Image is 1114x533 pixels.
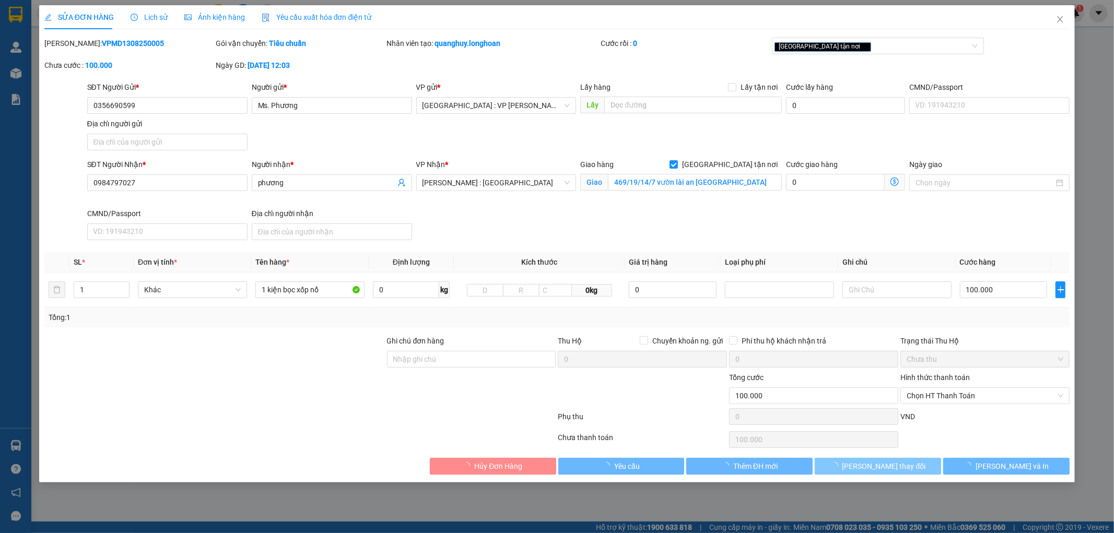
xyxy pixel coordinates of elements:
span: Phí thu hộ khách nhận trả [737,335,830,347]
label: Ngày giao [909,160,942,169]
span: [PHONE_NUMBER] [4,22,79,41]
button: [PERSON_NAME] thay đổi [815,458,941,475]
button: delete [49,281,65,298]
span: kg [439,281,450,298]
label: Hình thức thanh toán [900,373,970,382]
span: [GEOGRAPHIC_DATA] tận nơi [678,159,782,170]
span: edit [44,14,52,21]
div: Ngày GD: [216,60,385,71]
div: Địa chỉ người nhận [252,208,412,219]
span: Lấy hàng [580,83,611,91]
input: D [467,284,503,297]
span: Yêu cầu [614,460,640,472]
button: Thêm ĐH mới [686,458,813,475]
span: Khác [144,282,241,298]
span: Tên hàng [255,258,289,266]
strong: PHIẾU DÁN LÊN HÀNG [69,5,207,19]
span: VP Nhận [416,160,445,169]
div: CMND/Passport [909,81,1070,93]
b: Tiêu chuẩn [269,39,306,48]
input: Ngày giao [916,177,1054,188]
span: Đơn vị tính [138,258,177,266]
span: 0kg [572,284,612,297]
span: Tổng cước [729,373,764,382]
b: VPMD1308250005 [102,39,164,48]
label: Ghi chú đơn hàng [387,337,444,345]
span: Giá trị hàng [629,258,667,266]
span: Hồ Chí Minh : Kho Quận 12 [423,175,570,191]
button: plus [1056,281,1065,298]
button: Close [1046,5,1075,34]
input: Cước giao hàng [786,174,885,191]
span: Lấy tận nơi [736,81,782,93]
div: Người gửi [252,81,412,93]
span: close [862,44,867,49]
span: Định lượng [393,258,430,266]
input: Địa chỉ của người nhận [252,223,412,240]
span: Kích thước [521,258,557,266]
span: 12:03:25 [DATE] [4,72,65,81]
button: Yêu cầu [558,458,685,475]
span: Lấy [580,97,604,113]
span: loading [964,462,976,469]
label: Cước giao hàng [786,160,838,169]
span: Hà Nội : VP Nam Từ Liêm [423,98,570,113]
strong: CSKH: [29,22,55,31]
img: icon [262,14,270,22]
span: SỬA ĐƠN HÀNG [44,13,114,21]
div: Nhân viên tạo: [387,38,599,49]
span: picture [184,14,192,21]
div: Chưa cước : [44,60,214,71]
span: close [1056,15,1064,23]
span: dollar-circle [890,177,899,186]
div: SĐT Người Gửi [87,81,248,93]
span: Chuyển khoản ng. gửi [648,335,727,347]
span: Hủy Đơn Hàng [474,460,522,472]
span: Giao hàng [580,160,614,169]
span: user-add [397,179,406,187]
span: [PERSON_NAME] và In [976,460,1049,472]
input: Địa chỉ của người gửi [87,134,248,150]
span: Lịch sử [131,13,168,21]
div: Gói vận chuyển: [216,38,385,49]
span: VND [900,412,915,421]
span: SL [74,258,82,266]
button: Hủy Đơn Hàng [430,458,556,475]
input: Cước lấy hàng [786,97,905,114]
span: loading [603,462,614,469]
button: [PERSON_NAME] và In [943,458,1070,475]
input: Dọc đường [604,97,782,113]
input: C [539,284,572,297]
input: Ghi chú đơn hàng [387,351,556,368]
span: loading [722,462,733,469]
div: Chưa thanh toán [557,432,729,450]
div: Phụ thu [557,411,729,429]
input: Giao tận nơi [608,174,782,191]
th: Loại phụ phí [721,252,838,273]
span: clock-circle [131,14,138,21]
span: [GEOGRAPHIC_DATA] tận nơi [775,42,871,52]
span: Ảnh kiện hàng [184,13,245,21]
span: Giao [580,174,608,191]
label: Cước lấy hàng [786,83,833,91]
input: Ghi Chú [842,281,952,298]
div: [PERSON_NAME]: [44,38,214,49]
b: 100.000 [85,61,112,69]
span: loading [831,462,842,469]
div: Trạng thái Thu Hộ [900,335,1070,347]
input: VD: Bàn, Ghế [255,281,365,298]
div: Cước rồi : [601,38,770,49]
span: loading [463,462,474,469]
div: CMND/Passport [87,208,248,219]
span: CÔNG TY TNHH CHUYỂN PHÁT NHANH BẢO AN [91,22,192,41]
th: Ghi chú [838,252,956,273]
b: quanghuy.longhoan [435,39,501,48]
span: Mã đơn: VPMD1308250005 [4,56,162,70]
div: Người nhận [252,159,412,170]
div: VP gửi [416,81,577,93]
input: R [503,284,540,297]
b: 0 [633,39,637,48]
span: Chưa thu [907,351,1063,367]
span: Cước hàng [960,258,996,266]
span: Thêm ĐH mới [733,460,778,472]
